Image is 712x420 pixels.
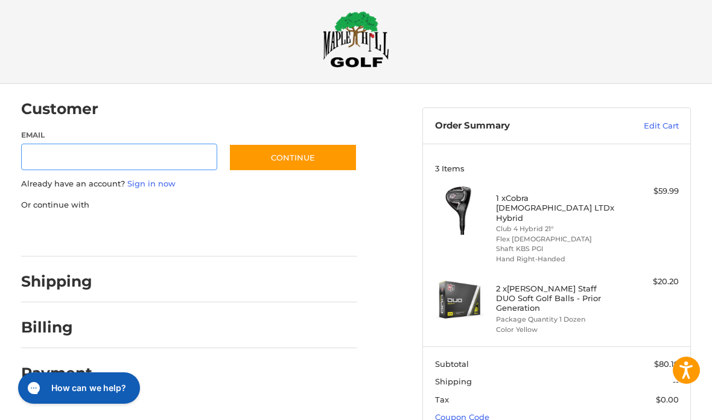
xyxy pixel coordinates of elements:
p: Or continue with [21,199,358,211]
h2: Customer [21,100,98,118]
span: Tax [435,395,449,404]
a: Edit Cart [601,120,679,132]
li: Hand Right-Handed [496,254,615,264]
h2: Billing [21,318,92,337]
span: Shipping [435,377,472,386]
h3: Order Summary [435,120,602,132]
h2: Payment [21,364,92,383]
iframe: Gorgias live chat messenger [12,368,144,408]
span: Subtotal [435,359,469,369]
a: Sign in now [127,179,176,188]
div: $20.20 [618,276,679,288]
iframe: PayPal-paylater [119,223,210,244]
li: Package Quantity 1 Dozen [496,314,615,325]
h2: Shipping [21,272,92,291]
h4: 1 x Cobra [DEMOGRAPHIC_DATA] LTDx Hybrid [496,193,615,223]
h4: 2 x [PERSON_NAME] Staff DUO Soft Golf Balls - Prior Generation [496,284,615,313]
iframe: PayPal-paypal [17,223,107,244]
h3: 3 Items [435,164,679,173]
span: -- [673,377,679,386]
li: Club 4 Hybrid 21° [496,224,615,234]
span: $0.00 [656,395,679,404]
li: Shaft KBS PGI [496,244,615,254]
p: Already have an account? [21,178,358,190]
img: Maple Hill Golf [323,11,389,68]
li: Color Yellow [496,325,615,335]
div: $59.99 [618,185,679,197]
span: $80.19 [654,359,679,369]
button: Continue [229,144,357,171]
li: Flex [DEMOGRAPHIC_DATA] [496,234,615,244]
label: Email [21,130,217,141]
